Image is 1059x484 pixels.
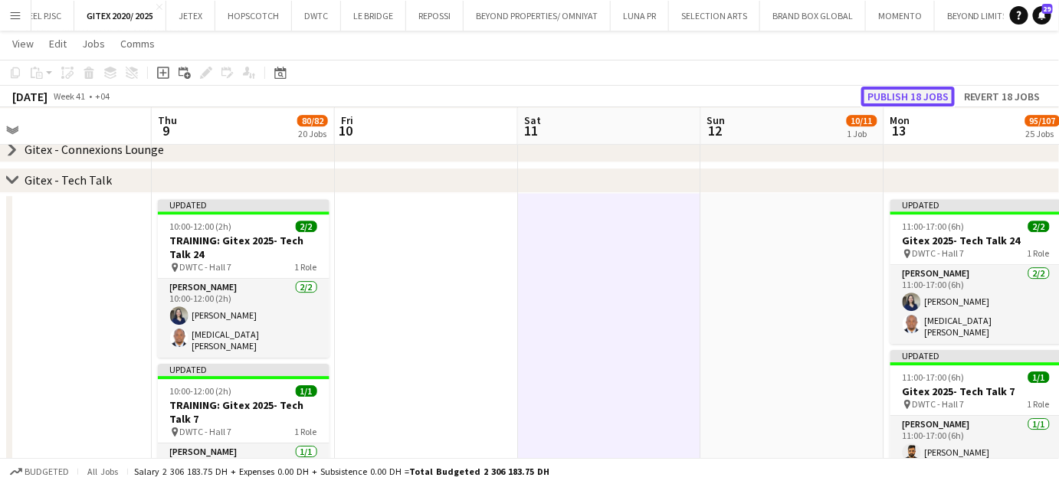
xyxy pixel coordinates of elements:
[958,87,1047,106] button: Revert 18 jobs
[913,247,965,259] span: DWTC - Hall 7
[158,199,330,358] app-job-card: Updated10:00-12:00 (2h)2/2TRAINING: Gitex 2025- Tech Talk 24 DWTC - Hall 71 Role[PERSON_NAME]2/21...
[1028,398,1050,410] span: 1 Role
[903,221,965,232] span: 11:00-17:00 (6h)
[166,1,215,31] button: JETEX
[84,466,121,477] span: All jobs
[74,1,166,31] button: GITEX 2020/ 2025
[6,34,40,54] a: View
[114,34,161,54] a: Comms
[8,463,71,480] button: Budgeted
[1033,6,1051,25] a: 29
[861,87,955,106] button: Publish 18 jobs
[669,1,760,31] button: SELECTION ARTS
[935,1,1021,31] button: BEYOND LIMITS
[707,113,726,127] span: Sun
[170,385,232,397] span: 10:00-12:00 (2h)
[1028,371,1050,383] span: 1/1
[705,122,726,139] span: 12
[866,1,935,31] button: MOMENTO
[295,261,317,273] span: 1 Role
[95,90,110,102] div: +04
[158,279,330,358] app-card-role: [PERSON_NAME]2/210:00-12:00 (2h)[PERSON_NAME][MEDICAL_DATA][PERSON_NAME]
[82,37,105,51] span: Jobs
[848,128,877,139] div: 1 Job
[524,113,541,127] span: Sat
[296,221,317,232] span: 2/2
[180,426,232,437] span: DWTC - Hall 7
[158,398,330,426] h3: TRAINING: Gitex 2025- Tech Talk 7
[341,1,406,31] button: LE BRIDGE
[339,122,353,139] span: 10
[12,37,34,51] span: View
[49,37,67,51] span: Edit
[406,1,464,31] button: REPOSSI
[1042,4,1053,14] span: 29
[522,122,541,139] span: 11
[847,115,877,126] span: 10/11
[888,122,910,139] span: 13
[215,1,292,31] button: HOPSCOTCH
[76,34,111,54] a: Jobs
[12,89,48,104] div: [DATE]
[180,261,232,273] span: DWTC - Hall 7
[156,122,177,139] span: 9
[341,113,353,127] span: Fri
[409,466,549,477] span: Total Budgeted 2 306 183.75 DH
[25,142,164,157] div: Gitex - Connexions Lounge
[1028,221,1050,232] span: 2/2
[292,1,341,31] button: DWTC
[1028,247,1050,259] span: 1 Role
[158,234,330,261] h3: TRAINING: Gitex 2025- Tech Talk 24
[51,90,89,102] span: Week 41
[158,113,177,127] span: Thu
[134,466,549,477] div: Salary 2 306 183.75 DH + Expenses 0.00 DH + Subsistence 0.00 DH =
[295,426,317,437] span: 1 Role
[760,1,866,31] button: BRAND BOX GLOBAL
[158,364,330,376] div: Updated
[25,172,112,188] div: Gitex - Tech Talk
[903,371,965,383] span: 11:00-17:00 (6h)
[296,385,317,397] span: 1/1
[43,34,73,54] a: Edit
[913,398,965,410] span: DWTC - Hall 7
[25,466,69,477] span: Budgeted
[611,1,669,31] button: LUNA PR
[298,128,327,139] div: 20 Jobs
[170,221,232,232] span: 10:00-12:00 (2h)
[464,1,611,31] button: BEYOND PROPERTIES/ OMNIYAT
[120,37,155,51] span: Comms
[158,199,330,211] div: Updated
[890,113,910,127] span: Mon
[297,115,328,126] span: 80/82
